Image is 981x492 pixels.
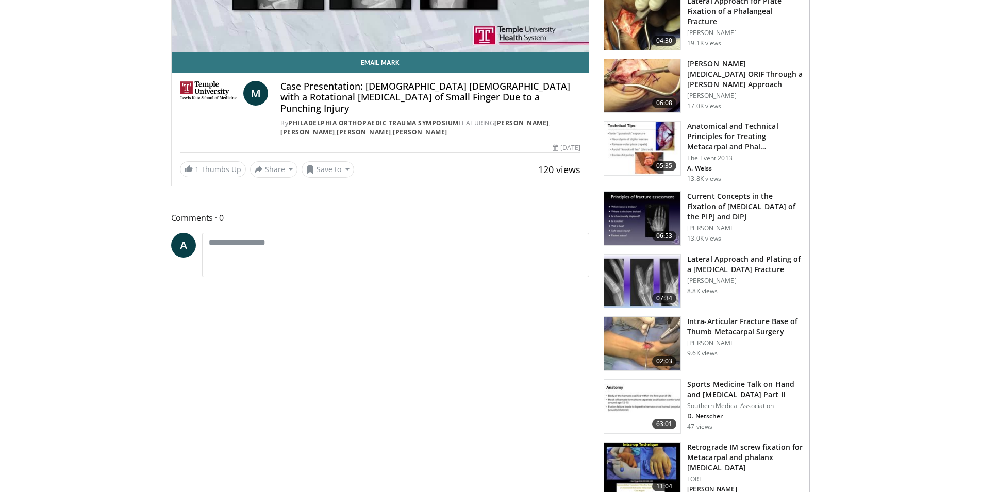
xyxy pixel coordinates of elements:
p: The Event 2013 [687,154,803,162]
h3: Anatomical and Technical Principles for Treating Metacarpal and Phal… [687,121,803,152]
p: A. Weiss [687,164,803,173]
div: [DATE] [553,143,580,152]
p: FORE [687,475,803,483]
p: 13.0K views [687,234,721,243]
span: 63:01 [652,419,677,429]
img: 1e755709-254a-4930-be7d-aa5fbb173ea9.150x105_q85_crop-smart_upscale.jpg [604,192,680,245]
a: [PERSON_NAME] [393,128,447,137]
img: 44f74797-969d-47a6-897a-4830da949303.150x105_q85_crop-smart_upscale.jpg [604,255,680,308]
span: 04:30 [652,36,677,46]
img: Philadelphia Orthopaedic Trauma Symposium [180,81,240,106]
p: 13.8K views [687,175,721,183]
a: 1 Thumbs Up [180,161,246,177]
p: [PERSON_NAME] [687,277,803,285]
p: 19.1K views [687,39,721,47]
h3: Intra-Articular Fracture Base of Thumb Metacarpal Surgery [687,316,803,337]
img: 04164f76-1362-4162-b9f3-0e0fef6fb430.150x105_q85_crop-smart_upscale.jpg [604,122,680,175]
h3: Sports Medicine Talk on Hand and [MEDICAL_DATA] Part II [687,379,803,400]
h4: Case Presentation: [DEMOGRAPHIC_DATA] [DEMOGRAPHIC_DATA] with a Rotational [MEDICAL_DATA] of Smal... [280,81,580,114]
a: [PERSON_NAME] [337,128,391,137]
h3: Lateral Approach and Plating of a [MEDICAL_DATA] Fracture [687,254,803,275]
p: D. Netscher [687,412,803,420]
h3: [PERSON_NAME][MEDICAL_DATA] ORIF Through a [PERSON_NAME] Approach [687,59,803,90]
a: A [171,233,196,258]
p: 47 views [687,422,712,431]
a: 06:53 Current Concepts in the Fixation of [MEDICAL_DATA] of the PIPJ and DIPJ [PERSON_NAME] 13.0K... [604,191,803,246]
a: Philadelphia Orthopaedic Trauma Symposium [288,118,459,127]
a: 07:34 Lateral Approach and Plating of a [MEDICAL_DATA] Fracture [PERSON_NAME] 8.8K views [604,254,803,309]
div: By FEATURING , , , [280,118,580,137]
p: [PERSON_NAME] [687,224,803,232]
img: 2fdb1abd-eab0-4c0a-b22d-e1b3d9ff8e4b.150x105_q85_crop-smart_upscale.jpg [604,317,680,370]
a: 63:01 Sports Medicine Talk on Hand and [MEDICAL_DATA] Part II Southern Medical Association D. Net... [604,379,803,434]
p: Southern Medical Association [687,402,803,410]
img: fc4ab48b-5625-4ecf-8688-b082f551431f.150x105_q85_crop-smart_upscale.jpg [604,380,680,433]
p: 9.6K views [687,349,718,358]
a: [PERSON_NAME] [280,128,335,137]
p: [PERSON_NAME] [687,29,803,37]
p: [PERSON_NAME] [687,339,803,347]
span: 120 views [538,163,580,176]
a: Email Mark [172,52,589,73]
h3: Retrograde IM screw fixation for Metacarpal and phalanx [MEDICAL_DATA] [687,442,803,473]
span: 06:08 [652,98,677,108]
span: 06:53 [652,231,677,241]
h3: Current Concepts in the Fixation of [MEDICAL_DATA] of the PIPJ and DIPJ [687,191,803,222]
p: 8.8K views [687,287,718,295]
a: M [243,81,268,106]
span: Comments 0 [171,211,590,225]
p: [PERSON_NAME] [687,92,803,100]
a: [PERSON_NAME] [494,118,549,127]
span: 05:35 [652,161,677,171]
a: 02:03 Intra-Articular Fracture Base of Thumb Metacarpal Surgery [PERSON_NAME] 9.6K views [604,316,803,371]
span: 11:04 [652,481,677,491]
span: 1 [195,164,199,174]
a: 06:08 [PERSON_NAME][MEDICAL_DATA] ORIF Through a [PERSON_NAME] Approach [PERSON_NAME] 17.0K views [604,59,803,113]
p: 17.0K views [687,102,721,110]
button: Share [250,161,298,178]
img: af335e9d-3f89-4d46-97d1-d9f0cfa56dd9.150x105_q85_crop-smart_upscale.jpg [604,59,680,113]
span: 07:34 [652,293,677,303]
span: 02:03 [652,356,677,366]
a: 05:35 Anatomical and Technical Principles for Treating Metacarpal and Phal… The Event 2013 A. Wei... [604,121,803,183]
button: Save to [302,161,354,178]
